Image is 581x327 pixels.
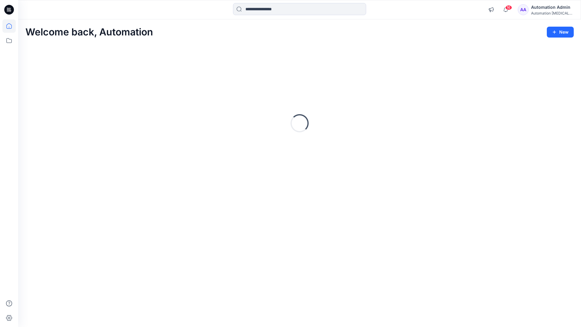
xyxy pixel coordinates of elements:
[547,27,574,38] button: New
[505,5,512,10] span: 16
[25,27,153,38] h2: Welcome back, Automation
[518,4,529,15] div: AA
[531,11,573,15] div: Automation [MEDICAL_DATA]...
[531,4,573,11] div: Automation Admin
